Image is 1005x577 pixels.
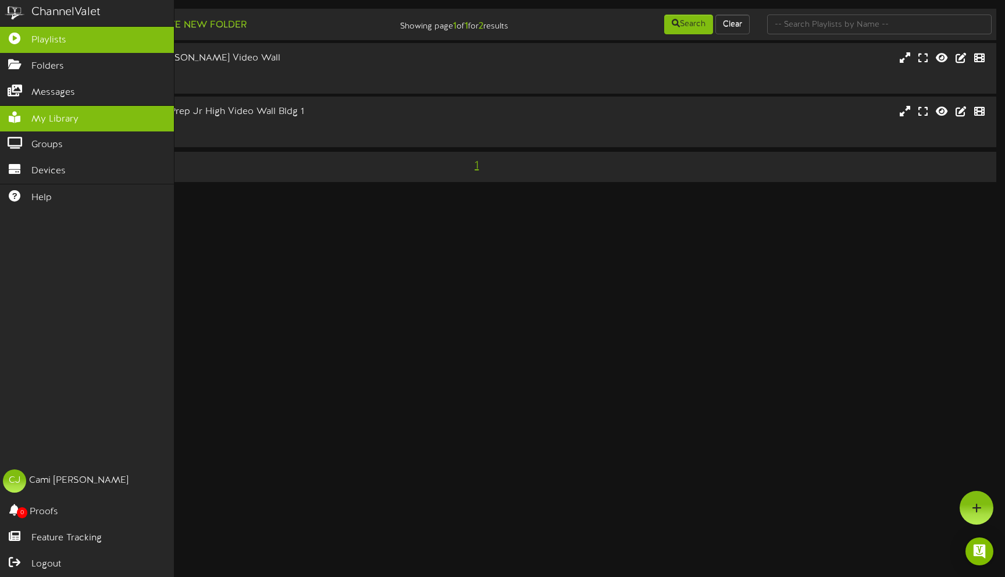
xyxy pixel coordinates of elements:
div: Open Intercom Messenger [965,537,993,565]
div: CJ [3,469,26,493]
div: Showing page of for results [356,13,517,33]
span: 0 [17,507,27,518]
span: Help [31,191,52,205]
span: Feature Tracking [31,532,102,545]
span: Folders [31,60,64,73]
div: # 14206 [47,75,429,85]
div: Portrait ( 9:16 ) [47,119,429,129]
strong: 2 [479,21,483,31]
span: Logout [31,558,61,571]
input: -- Search Playlists by Name -- [767,15,992,34]
strong: 1 [453,21,457,31]
div: [GEOGRAPHIC_DATA][PERSON_NAME] Video Wall [47,52,429,65]
button: Create New Folder [134,18,250,33]
button: Search [664,15,713,34]
span: Playlists [31,34,66,47]
div: # 13316 [47,129,429,138]
strong: 1 [465,21,468,31]
span: Proofs [30,505,58,519]
span: Devices [31,165,66,178]
button: Clear [715,15,750,34]
div: North [PERSON_NAME] Prep Jr High Video Wall Bldg 1 [47,105,429,119]
span: 1 [472,159,482,172]
span: Groups [31,138,63,152]
span: My Library [31,113,79,126]
div: ChannelValet [31,4,101,21]
div: Cami [PERSON_NAME] [29,474,129,487]
div: Portrait ( 9:16 ) [47,65,429,75]
span: Messages [31,86,75,99]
